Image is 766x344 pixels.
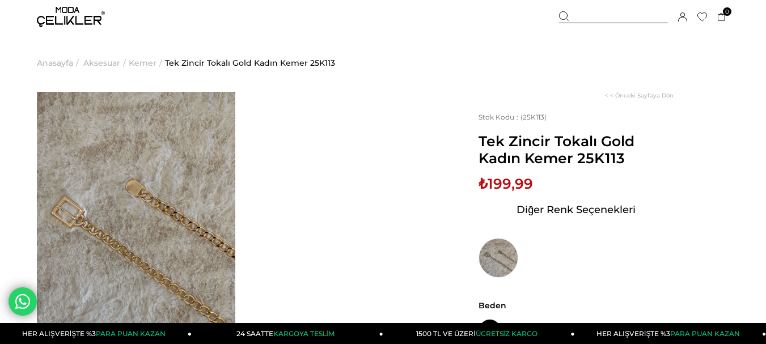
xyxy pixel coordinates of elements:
span: Diğer Renk Seçenekleri [517,201,636,219]
a: Kemer [129,34,156,92]
img: logo [37,7,105,27]
span: std [479,319,501,342]
span: PARA PUAN KAZAN [670,329,740,338]
span: PARA PUAN KAZAN [96,329,166,338]
a: 0 [717,13,726,22]
span: ÜCRETSİZ KARGO [476,329,538,338]
span: Stok Kodu [479,113,520,121]
span: Beden [479,300,674,311]
li: > [129,34,165,92]
li: > [37,34,82,92]
span: Tek Zincir Tokalı Gold Kadın Kemer 25K113 [479,133,674,167]
span: (25K113) [479,113,547,121]
a: Aksesuar [83,34,120,92]
a: 1500 TL VE ÜZERİÜCRETSİZ KARGO [383,323,575,344]
a: Tek Zincir Tokalı Gold Kadın Kemer 25K113 [165,34,335,92]
a: Anasayfa [37,34,73,92]
span: KARGOYA TESLİM [273,329,335,338]
img: Tek Zincir Tokalı Gümüş Kadın Kemer 25K113 [479,238,518,278]
li: > [83,34,129,92]
span: 0 [723,7,731,16]
a: 24 SAATTEKARGOYA TESLİM [192,323,383,344]
span: ₺199,99 [479,175,533,192]
a: < < Önceki Sayfaya Dön [605,92,674,99]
